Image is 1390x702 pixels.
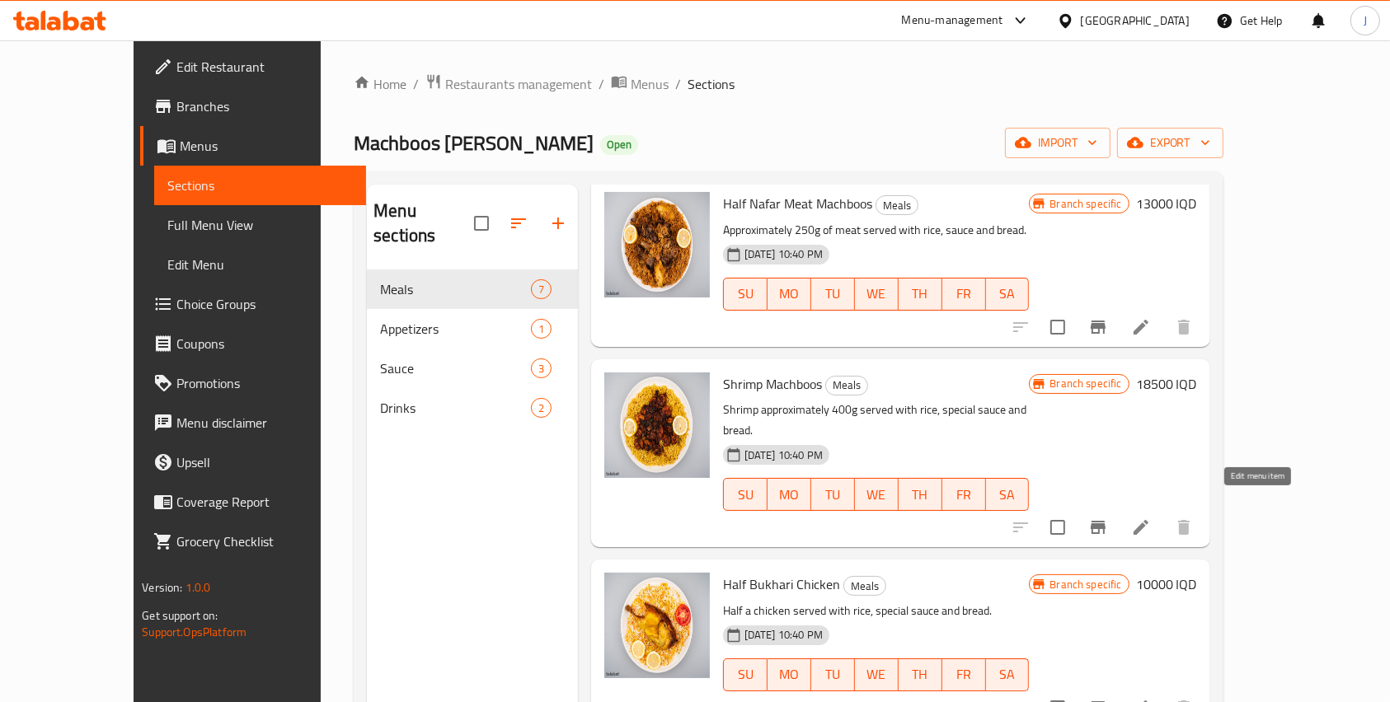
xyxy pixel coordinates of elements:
[899,278,942,311] button: TH
[1164,508,1204,547] button: delete
[604,573,710,678] img: Half Bukhari Chicken
[843,576,886,596] div: Meals
[176,413,353,433] span: Menu disclaimer
[730,483,761,507] span: SU
[905,282,936,306] span: TH
[176,373,353,393] span: Promotions
[862,483,892,507] span: WE
[167,215,353,235] span: Full Menu View
[1043,196,1128,212] span: Branch specific
[723,372,822,396] span: Shrimp Machboos
[142,577,182,598] span: Version:
[905,483,936,507] span: TH
[176,492,353,512] span: Coverage Report
[1078,307,1118,347] button: Branch-specific-item
[730,662,761,686] span: SU
[723,220,1030,241] p: Approximately 250g of meat served with rice, sauce and bread.
[949,662,979,686] span: FR
[631,74,669,94] span: Menus
[600,135,638,155] div: Open
[818,662,848,686] span: TU
[1136,372,1197,395] h6: 18500 IQD
[1136,573,1197,596] h6: 10000 IQD
[413,74,419,94] li: /
[142,605,218,626] span: Get support on:
[532,321,551,337] span: 1
[986,278,1030,311] button: SA
[986,478,1030,511] button: SA
[675,74,681,94] li: /
[942,658,986,691] button: FR
[774,483,805,507] span: MO
[176,294,353,314] span: Choice Groups
[723,658,768,691] button: SU
[167,175,353,195] span: Sections
[176,452,353,472] span: Upsell
[730,282,761,306] span: SU
[1117,128,1223,158] button: export
[380,319,530,339] span: Appetizers
[818,483,848,507] span: TU
[532,282,551,297] span: 7
[142,621,247,643] a: Support.OpsPlatform
[1005,128,1111,158] button: import
[531,398,552,418] div: items
[445,74,592,94] span: Restaurants management
[140,442,366,482] a: Upsell
[723,572,840,597] span: Half Bukhari Chicken
[876,196,918,215] span: Meals
[140,403,366,442] a: Menu disclaimer
[154,166,366,205] a: Sections
[738,447,829,463] span: [DATE] 10:40 PM
[499,204,538,243] span: Sort sections
[464,206,499,241] span: Select all sections
[154,245,366,284] a: Edit Menu
[768,278,811,311] button: MO
[604,372,710,478] img: Shrimp Machboos
[180,136,353,156] span: Menus
[902,11,1003,30] div: Menu-management
[154,205,366,245] a: Full Menu View
[811,278,855,311] button: TU
[1040,310,1075,344] span: Select to update
[538,204,578,243] button: Add section
[367,388,578,428] div: Drinks2
[140,87,366,126] a: Branches
[140,47,366,87] a: Edit Restaurant
[876,195,918,215] div: Meals
[1130,133,1210,153] span: export
[1018,133,1097,153] span: import
[1043,577,1128,592] span: Branch specific
[811,658,855,691] button: TU
[380,398,530,418] div: Drinks
[140,324,366,363] a: Coupons
[855,278,899,311] button: WE
[993,282,1023,306] span: SA
[140,363,366,403] a: Promotions
[942,478,986,511] button: FR
[993,662,1023,686] span: SA
[367,263,578,434] nav: Menu sections
[942,278,986,311] button: FR
[1164,307,1204,347] button: delete
[855,478,899,511] button: WE
[176,334,353,353] span: Coupons
[373,199,474,248] h2: Menu sections
[599,74,604,94] li: /
[723,478,768,511] button: SU
[140,284,366,324] a: Choice Groups
[600,138,638,152] span: Open
[855,658,899,691] button: WE
[367,309,578,349] div: Appetizers1
[176,57,353,77] span: Edit Restaurant
[354,124,594,161] span: Machboos [PERSON_NAME]
[899,478,942,511] button: TH
[899,658,942,691] button: TH
[1078,508,1118,547] button: Branch-specific-item
[167,255,353,274] span: Edit Menu
[723,601,1030,621] p: Half a chicken served with rice, special sauce and bread.
[367,349,578,388] div: Sauce3
[905,662,936,686] span: TH
[738,246,829,262] span: [DATE] 10:40 PM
